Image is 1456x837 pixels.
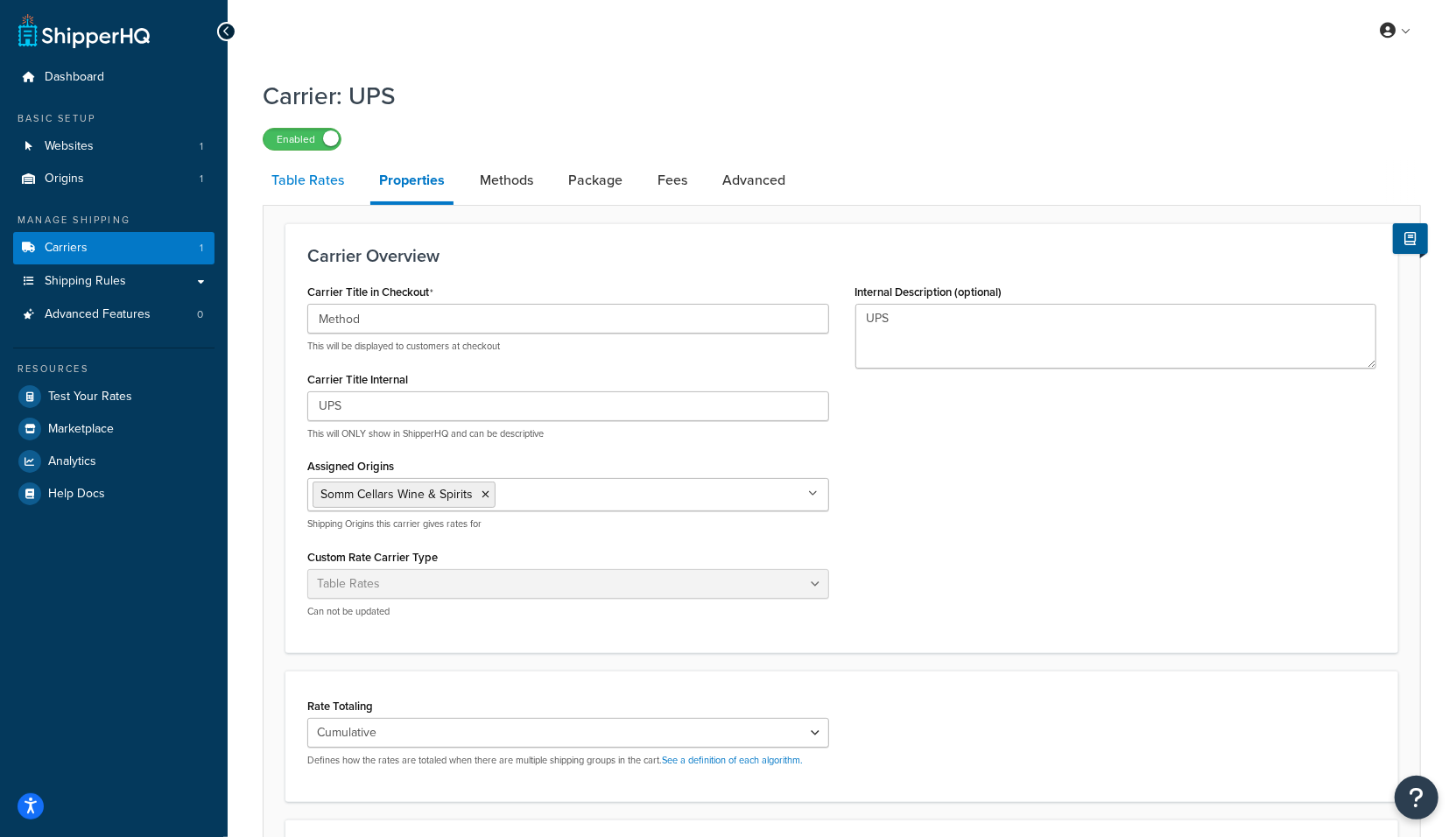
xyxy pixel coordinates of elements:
[13,381,215,412] a: Test Your Rates
[13,446,215,477] a: Analytics
[264,129,341,150] label: Enabled
[559,159,631,201] a: Package
[714,159,794,201] a: Advanced
[13,232,215,264] li: Carriers
[200,172,203,186] span: 1
[307,373,408,386] label: Carrier Title Internal
[1393,223,1428,254] button: Show Help Docs
[307,427,829,440] p: This will ONLY show in ShipperHQ and can be descriptive
[45,307,151,322] span: Advanced Features
[13,232,215,264] a: Carriers1
[320,485,473,503] span: Somm Cellars Wine & Spirits
[200,241,203,256] span: 1
[13,130,215,163] li: Websites
[13,413,215,445] a: Marketplace
[307,340,829,353] p: This will be displayed to customers at checkout
[662,753,803,767] a: See a definition of each algorithm.
[45,241,88,256] span: Carriers
[307,285,433,299] label: Carrier Title in Checkout
[307,246,1376,265] h3: Carrier Overview
[471,159,542,201] a: Methods
[13,478,215,510] a: Help Docs
[13,299,215,331] a: Advanced Features0
[48,390,132,404] span: Test Your Rates
[1395,776,1438,819] button: Open Resource Center
[13,61,215,94] a: Dashboard
[13,265,215,298] a: Shipping Rules
[13,299,215,331] li: Advanced Features
[13,163,215,195] li: Origins
[13,213,215,228] div: Manage Shipping
[307,605,829,618] p: Can not be updated
[370,159,454,205] a: Properties
[855,304,1377,369] textarea: UPS
[307,517,829,531] p: Shipping Origins this carrier gives rates for
[45,274,126,289] span: Shipping Rules
[45,70,104,85] span: Dashboard
[307,460,394,473] label: Assigned Origins
[45,172,84,186] span: Origins
[649,159,696,201] a: Fees
[13,130,215,163] a: Websites1
[307,700,373,713] label: Rate Totaling
[200,139,203,154] span: 1
[855,285,1002,299] label: Internal Description (optional)
[13,163,215,195] a: Origins1
[13,362,215,376] div: Resources
[13,111,215,126] div: Basic Setup
[307,551,438,564] label: Custom Rate Carrier Type
[45,139,94,154] span: Websites
[48,487,105,502] span: Help Docs
[263,79,1399,113] h1: Carrier: UPS
[48,454,96,469] span: Analytics
[197,307,203,322] span: 0
[263,159,353,201] a: Table Rates
[48,422,114,437] span: Marketplace
[307,754,829,767] p: Defines how the rates are totaled when there are multiple shipping groups in the cart.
